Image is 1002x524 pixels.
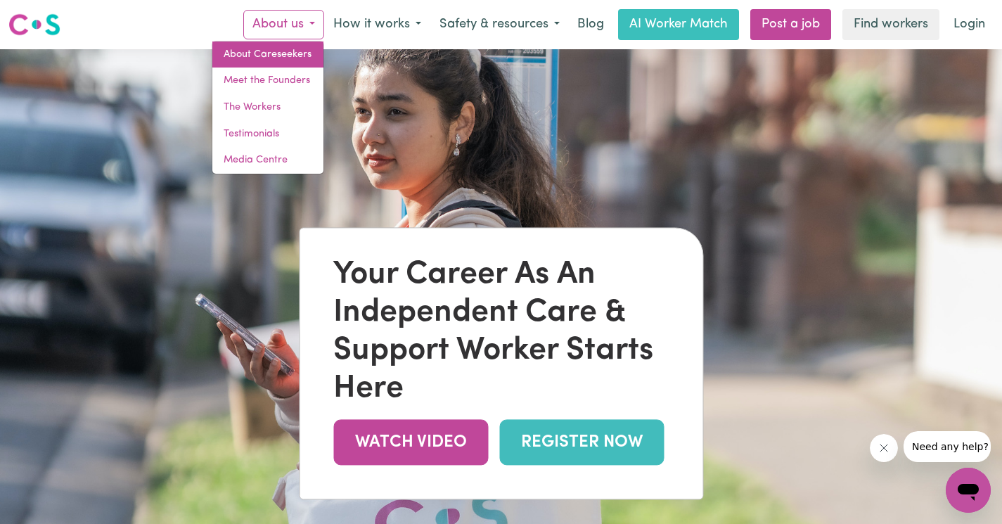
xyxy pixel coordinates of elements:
[212,41,323,68] a: About Careseekers
[499,419,664,465] a: REGISTER NOW
[324,10,430,39] button: How it works
[8,12,60,37] img: Careseekers logo
[333,256,669,408] div: Your Career As An Independent Care & Support Worker Starts Here
[904,431,991,462] iframe: Message from company
[430,10,569,39] button: Safety & resources
[842,9,939,40] a: Find workers
[946,468,991,513] iframe: Button to launch messaging window
[750,9,831,40] a: Post a job
[243,10,324,39] button: About us
[8,8,60,41] a: Careseekers logo
[945,9,994,40] a: Login
[333,419,488,465] a: WATCH VIDEO
[212,94,323,121] a: The Workers
[212,121,323,148] a: Testimonials
[870,434,898,462] iframe: Close message
[212,68,323,94] a: Meet the Founders
[569,9,612,40] a: Blog
[618,9,739,40] a: AI Worker Match
[212,147,323,174] a: Media Centre
[212,41,324,174] div: About us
